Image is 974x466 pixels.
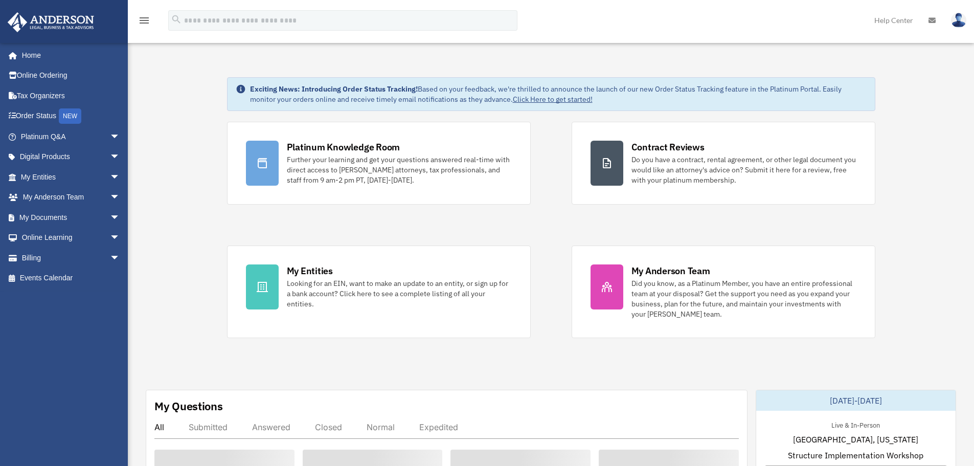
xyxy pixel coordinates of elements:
img: User Pic [951,13,966,28]
a: Events Calendar [7,268,135,289]
div: Expedited [419,422,458,432]
div: Did you know, as a Platinum Member, you have an entire professional team at your disposal? Get th... [631,278,856,319]
span: Structure Implementation Workshop [788,449,923,461]
strong: Exciting News: Introducing Order Status Tracking! [250,84,418,94]
a: My Entities Looking for an EIN, want to make an update to an entity, or sign up for a bank accoun... [227,246,531,338]
a: menu [138,18,150,27]
div: [DATE]-[DATE] [756,390,956,411]
span: arrow_drop_down [110,187,130,208]
a: Click Here to get started! [513,95,593,104]
span: arrow_drop_down [110,228,130,249]
div: Live & In-Person [823,419,888,430]
div: Contract Reviews [631,141,705,153]
a: Platinum Q&Aarrow_drop_down [7,126,135,147]
span: arrow_drop_down [110,147,130,168]
div: NEW [59,108,81,124]
div: Platinum Knowledge Room [287,141,400,153]
div: Do you have a contract, rental agreement, or other legal document you would like an attorney's ad... [631,154,856,185]
a: Billingarrow_drop_down [7,248,135,268]
div: My Entities [287,264,333,277]
div: Answered [252,422,290,432]
a: My Anderson Team Did you know, as a Platinum Member, you have an entire professional team at your... [572,246,875,338]
div: Based on your feedback, we're thrilled to announce the launch of our new Order Status Tracking fe... [250,84,867,104]
a: Home [7,45,130,65]
a: My Entitiesarrow_drop_down [7,167,135,187]
div: All [154,422,164,432]
div: Submitted [189,422,228,432]
a: My Anderson Teamarrow_drop_down [7,187,135,208]
a: My Documentsarrow_drop_down [7,207,135,228]
span: arrow_drop_down [110,167,130,188]
a: Digital Productsarrow_drop_down [7,147,135,167]
img: Anderson Advisors Platinum Portal [5,12,97,32]
div: My Questions [154,398,223,414]
div: Closed [315,422,342,432]
a: Platinum Knowledge Room Further your learning and get your questions answered real-time with dire... [227,122,531,205]
a: Online Ordering [7,65,135,86]
a: Online Learningarrow_drop_down [7,228,135,248]
a: Contract Reviews Do you have a contract, rental agreement, or other legal document you would like... [572,122,875,205]
span: arrow_drop_down [110,207,130,228]
i: search [171,14,182,25]
a: Order StatusNEW [7,106,135,127]
span: arrow_drop_down [110,126,130,147]
i: menu [138,14,150,27]
div: Normal [367,422,395,432]
span: [GEOGRAPHIC_DATA], [US_STATE] [793,433,918,446]
span: arrow_drop_down [110,248,130,269]
a: Tax Organizers [7,85,135,106]
div: Looking for an EIN, want to make an update to an entity, or sign up for a bank account? Click her... [287,278,512,309]
div: Further your learning and get your questions answered real-time with direct access to [PERSON_NAM... [287,154,512,185]
div: My Anderson Team [631,264,710,277]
